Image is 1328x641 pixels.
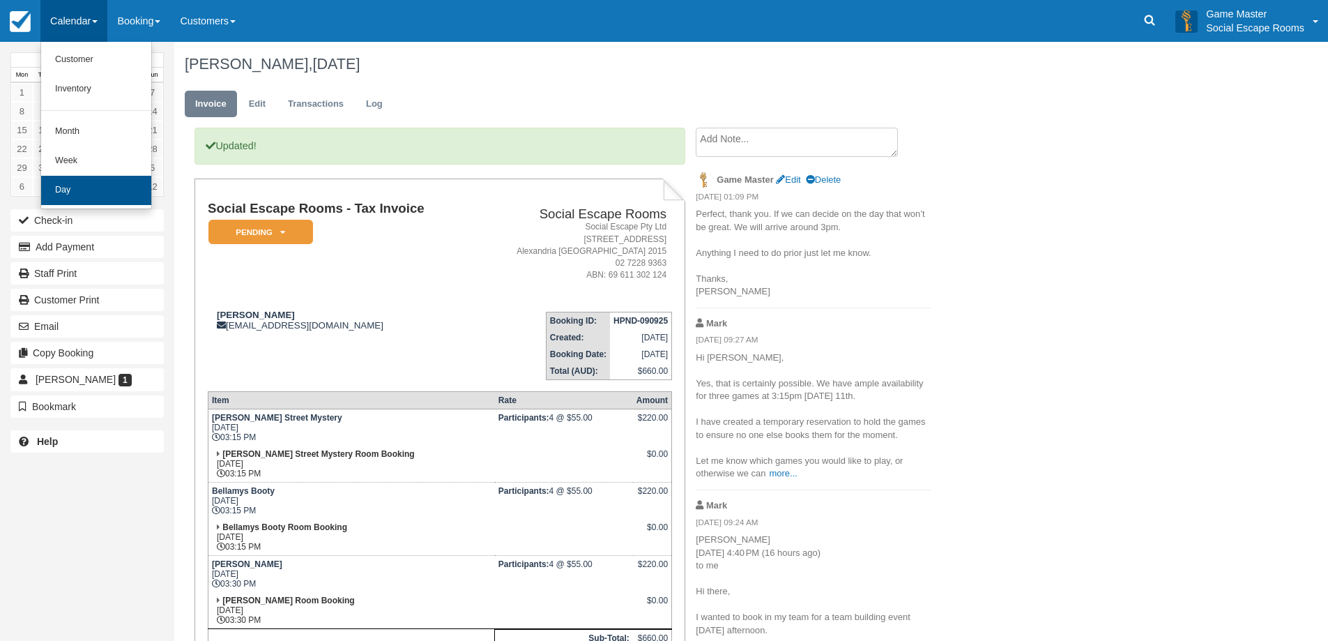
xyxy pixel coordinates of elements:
[11,83,33,102] a: 1
[312,55,360,73] span: [DATE]
[11,102,33,121] a: 8
[10,395,164,418] button: Bookmark
[208,446,494,483] td: [DATE] 03:15 PM
[41,117,151,146] a: Month
[495,409,633,446] td: 4 @ $55.00
[717,174,773,185] strong: Game Master
[696,352,931,481] p: Hi [PERSON_NAME], Yes, that is certainly possible. We have ample availability for three games at ...
[33,121,54,139] a: 16
[11,121,33,139] a: 15
[217,310,295,320] strong: [PERSON_NAME]
[480,207,666,222] h2: Social Escape Rooms
[546,312,610,330] th: Booking ID:
[40,42,152,209] ul: Calendar
[222,522,347,532] strong: Bellamys Booty Room Booking
[222,449,414,459] strong: [PERSON_NAME] Street Mystery Room Booking
[208,519,494,556] td: [DATE] 03:15 PM
[495,392,633,409] th: Rate
[610,329,672,346] td: [DATE]
[33,68,54,83] th: Tue
[208,483,494,520] td: [DATE] 03:15 PM
[546,329,610,346] th: Created:
[636,486,668,507] div: $220.00
[10,11,31,32] img: checkfront-main-nav-mini-logo.png
[142,177,163,196] a: 12
[208,392,494,409] th: Item
[706,318,727,329] strong: Mark
[806,174,841,185] a: Delete
[185,91,237,118] a: Invoice
[238,91,276,118] a: Edit
[480,221,666,281] address: Social Escape Pty Ltd [STREET_ADDRESS] Alexandria [GEOGRAPHIC_DATA] 2015 02 7228 9363 ABN: 69 611...
[636,522,668,543] div: $0.00
[33,158,54,177] a: 30
[277,91,354,118] a: Transactions
[10,289,164,311] a: Customer Print
[142,102,163,121] a: 14
[208,220,313,244] em: Pending
[706,500,727,511] strong: Mark
[10,342,164,364] button: Copy Booking
[636,559,668,580] div: $220.00
[776,174,800,185] a: Edit
[696,208,931,299] p: Perfect, thank you. If we can decide on the day that won’t be great. We will arrive around 3pm. A...
[208,310,474,331] div: [EMAIL_ADDRESS][DOMAIN_NAME]
[696,191,931,206] em: [DATE] 01:09 PM
[212,559,282,569] strong: [PERSON_NAME]
[41,146,151,176] a: Week
[33,83,54,102] a: 2
[142,121,163,139] a: 21
[10,315,164,338] button: Email
[1206,21,1304,35] p: Social Escape Rooms
[142,83,163,102] a: 7
[610,363,672,380] td: $660.00
[636,449,668,470] div: $0.00
[636,413,668,434] div: $220.00
[41,45,151,75] a: Customer
[633,392,672,409] th: Amount
[36,374,116,385] span: [PERSON_NAME]
[33,177,54,196] a: 7
[1206,7,1304,21] p: Game Master
[696,334,931,349] em: [DATE] 09:27 AM
[356,91,393,118] a: Log
[11,158,33,177] a: 29
[142,139,163,158] a: 28
[495,483,633,520] td: 4 @ $55.00
[212,413,342,423] strong: [PERSON_NAME] Street Mystery
[37,436,58,447] b: Help
[208,409,494,446] td: [DATE] 03:15 PM
[119,374,132,386] span: 1
[185,56,1160,73] h1: [PERSON_NAME],
[1175,10,1198,32] img: A3
[208,202,474,216] h1: Social Escape Rooms - Tax Invoice
[33,102,54,121] a: 9
[142,68,163,83] th: Sun
[613,316,668,326] strong: HPND-090925
[498,559,549,569] strong: Participants
[495,556,633,593] td: 4 @ $55.00
[11,177,33,196] a: 6
[610,346,672,363] td: [DATE]
[208,592,494,629] td: [DATE] 03:30 PM
[41,75,151,104] a: Inventory
[769,468,797,478] a: more...
[498,413,549,423] strong: Participants
[11,68,33,83] th: Mon
[10,236,164,258] button: Add Payment
[208,556,494,593] td: [DATE] 03:30 PM
[498,486,549,496] strong: Participants
[33,139,54,158] a: 23
[41,176,151,205] a: Day
[636,596,668,617] div: $0.00
[10,262,164,285] a: Staff Print
[696,517,931,532] em: [DATE] 09:24 AM
[194,128,685,165] p: Updated!
[208,219,308,245] a: Pending
[212,486,275,496] strong: Bellamys Booty
[10,430,164,453] a: Help
[11,139,33,158] a: 22
[10,209,164,232] button: Check-in
[142,158,163,177] a: 5
[10,368,164,391] a: [PERSON_NAME] 1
